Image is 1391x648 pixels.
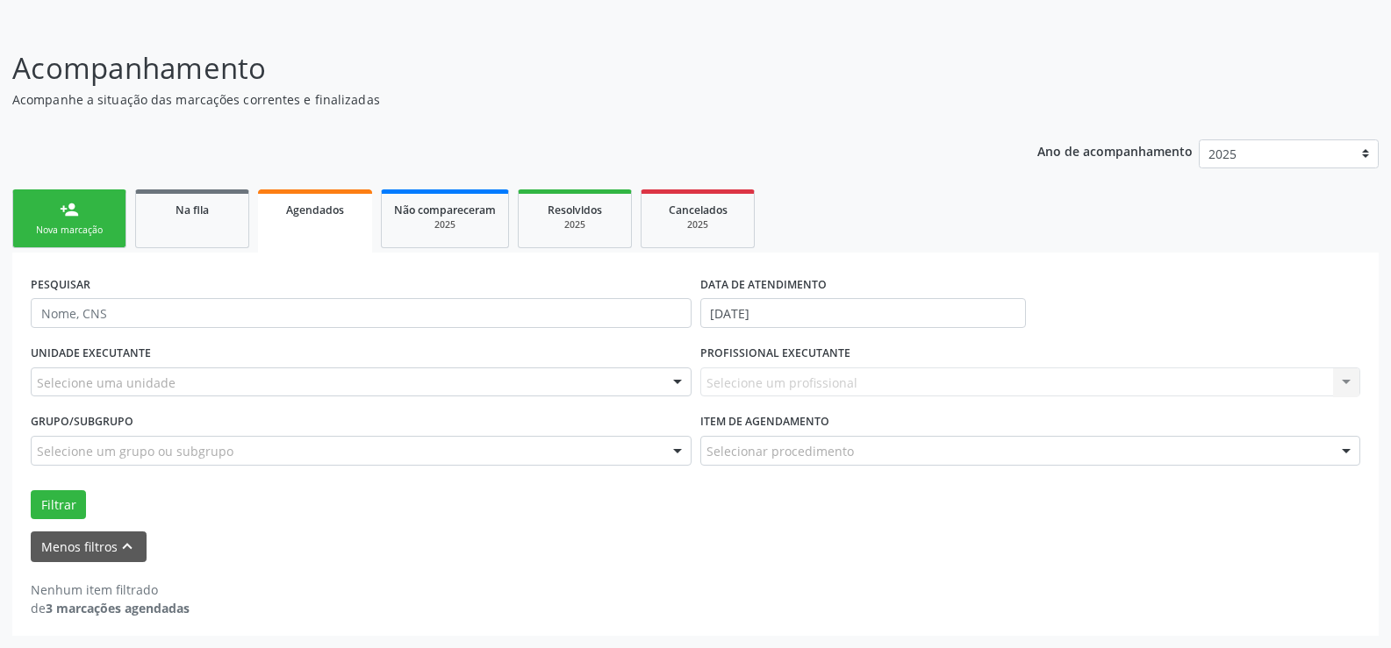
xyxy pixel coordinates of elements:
[46,600,190,616] strong: 3 marcações agendadas
[700,409,829,436] label: Item de agendamento
[700,340,850,367] label: PROFISSIONAL EXECUTANTE
[31,409,133,436] label: Grupo/Subgrupo
[531,218,619,231] div: 2025
[654,218,742,231] div: 2025
[31,340,151,367] label: UNIDADE EXECUTANTE
[31,298,692,328] input: Nome, CNS
[31,531,147,562] button: Menos filtroskeyboard_arrow_up
[37,442,233,460] span: Selecione um grupo ou subgrupo
[700,298,1026,328] input: Selecione um intervalo
[669,203,728,217] span: Cancelados
[118,537,137,556] i: keyboard_arrow_up
[31,271,90,298] label: PESQUISAR
[394,203,496,217] span: Não compareceram
[31,599,190,617] div: de
[700,271,827,298] label: DATA DE ATENDIMENTO
[60,200,79,219] div: person_add
[286,203,344,217] span: Agendados
[394,218,496,231] div: 2025
[25,224,113,237] div: Nova marcação
[176,203,209,217] span: Na fila
[31,490,86,520] button: Filtrar
[548,203,602,217] span: Resolvidos
[12,46,969,90] p: Acompanhamento
[1037,139,1193,161] p: Ano de acompanhamento
[12,90,969,109] p: Acompanhe a situação das marcações correntes e finalizadas
[37,374,176,392] span: Selecione uma unidade
[31,580,190,599] div: Nenhum item filtrado
[706,442,854,460] span: Selecionar procedimento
